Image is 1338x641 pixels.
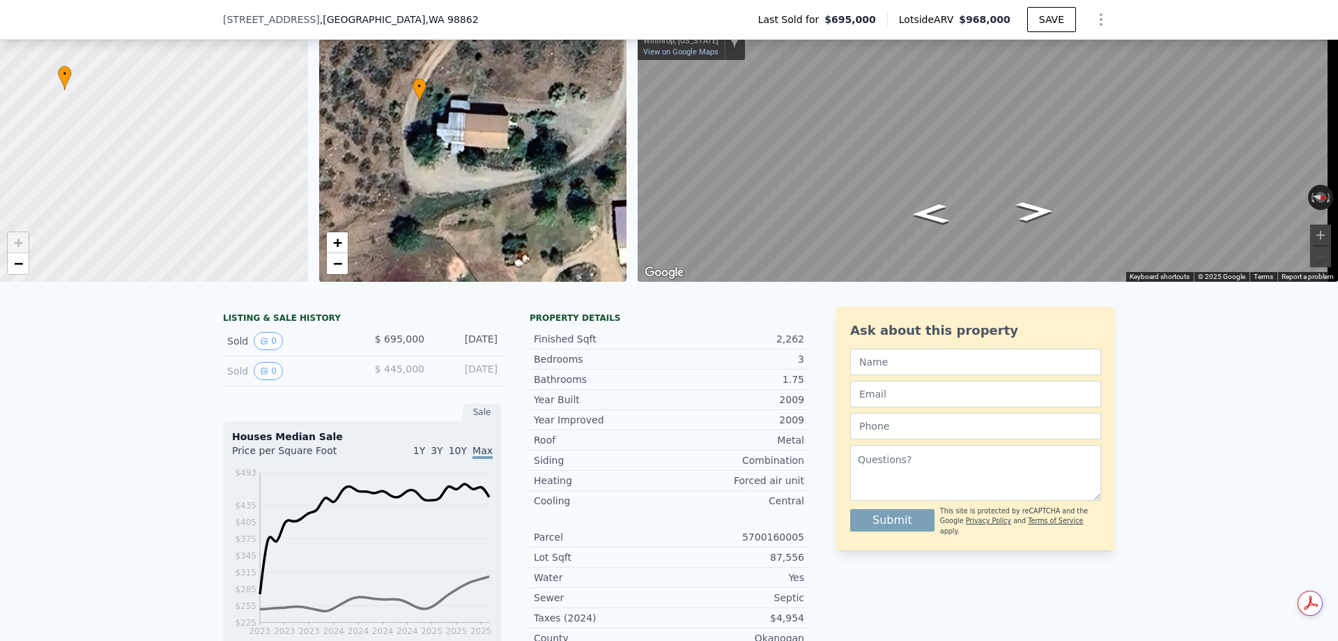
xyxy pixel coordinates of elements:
span: − [332,255,341,272]
button: Rotate counterclockwise [1308,185,1316,210]
div: Winthrop, [US_STATE] [643,36,718,45]
div: Parcel [534,530,669,544]
div: LISTING & SALE HISTORY [223,312,502,326]
div: Yes [669,571,804,585]
div: 3 [669,352,804,366]
div: Price per Square Foot [232,444,362,466]
div: 87,556 [669,550,804,564]
tspan: $225 [235,618,256,628]
a: Report a problem [1282,273,1334,280]
a: View on Google Maps [643,47,718,56]
tspan: 2023 [298,626,320,636]
a: Zoom out [327,253,348,274]
span: , WA 98862 [425,14,478,25]
div: 5700160005 [669,530,804,544]
div: Sold [227,362,351,380]
span: $ 445,000 [375,363,424,375]
tspan: 2024 [372,626,394,636]
span: , [GEOGRAPHIC_DATA] [320,13,479,27]
div: Cooling [534,494,669,508]
a: Zoom in [327,232,348,253]
span: • [413,80,426,93]
button: Reset the view [1307,190,1334,204]
div: Forced air unit [669,474,804,488]
button: SAVE [1027,7,1076,32]
div: This site is protected by reCAPTCHA and the Google and apply. [940,506,1101,536]
div: Year Improved [534,413,669,427]
div: Lot Sqft [534,550,669,564]
a: Zoom in [8,232,29,253]
tspan: 2024 [397,626,418,636]
tspan: $315 [235,568,256,578]
span: Max [472,445,493,459]
div: Property details [530,312,808,324]
tspan: $375 [235,534,256,544]
div: Central [669,494,804,508]
div: Sewer [534,591,669,605]
tspan: $405 [235,518,256,527]
div: Map [638,14,1338,282]
button: View historical data [254,362,283,380]
span: − [14,255,23,272]
div: Water [534,571,669,585]
a: Show location on map [730,33,739,48]
input: Name [850,349,1101,375]
div: Combination [669,453,804,467]
span: 10Y [449,445,467,456]
a: Terms (opens in new tab) [1254,273,1273,280]
div: $4,954 [669,611,804,625]
div: 2009 [669,393,804,407]
tspan: 2023 [274,626,295,636]
a: Privacy Policy [966,517,1011,525]
path: Go North, Twisp-Winthrop Eastside Rd [1001,197,1069,226]
input: Phone [850,413,1101,439]
div: Siding [534,453,669,467]
div: 2009 [669,413,804,427]
span: Last Sold for [758,13,825,27]
span: Lotside ARV [899,13,959,27]
tspan: 2024 [348,626,369,636]
div: 1.75 [669,372,804,386]
div: Taxes (2024) [534,611,669,625]
button: Submit [850,509,935,531]
span: 1Y [413,445,425,456]
div: Septic [669,591,804,605]
button: Zoom out [1310,246,1331,267]
tspan: 2023 [249,626,271,636]
div: Finished Sqft [534,332,669,346]
div: [DATE] [436,332,498,350]
a: Open this area in Google Maps (opens a new window) [641,264,687,282]
span: $695,000 [824,13,876,27]
div: Bathrooms [534,372,669,386]
span: • [58,68,72,80]
img: Google [641,264,687,282]
button: Show Options [1087,6,1115,33]
span: © 2025 Google [1198,273,1245,280]
tspan: $345 [235,551,256,561]
div: Heating [534,474,669,488]
tspan: $255 [235,601,256,611]
a: Terms of Service [1028,517,1083,525]
div: • [58,66,72,90]
div: Houses Median Sale [232,430,493,444]
path: Go South, Twisp-Winthrop Eastside Rd [896,199,964,229]
div: Street View [638,14,1338,282]
div: Ask about this property [850,321,1101,340]
div: • [413,78,426,103]
span: $ 695,000 [375,333,424,345]
tspan: $435 [235,501,256,511]
div: Sold [227,332,351,350]
div: Year Built [534,393,669,407]
span: + [14,234,23,251]
div: [DATE] [436,362,498,380]
span: [STREET_ADDRESS] [223,13,320,27]
button: Keyboard shortcuts [1130,272,1190,282]
span: $968,000 [959,14,1010,25]
input: Email [850,381,1101,407]
button: Rotate clockwise [1326,185,1334,210]
tspan: 2024 [323,626,344,636]
tspan: 2025 [470,626,492,636]
span: 3Y [431,445,443,456]
button: Zoom in [1310,225,1331,246]
tspan: $285 [235,585,256,594]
